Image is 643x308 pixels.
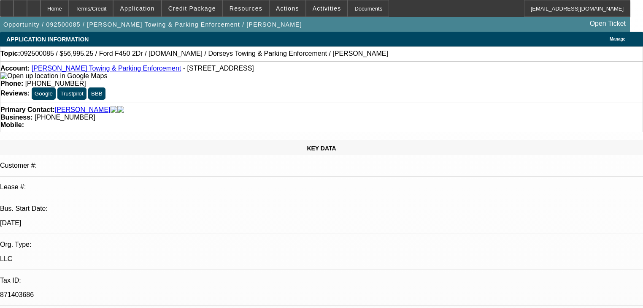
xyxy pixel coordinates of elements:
[113,0,161,16] button: Application
[20,50,388,57] span: 092500085 / $56,995.25 / Ford F450 2Dr / [DOMAIN_NAME] / Dorseys Towing & Parking Enforcement / [...
[0,72,107,79] a: View Google Maps
[586,16,629,31] a: Open Ticket
[0,80,23,87] strong: Phone:
[306,0,348,16] button: Activities
[25,80,86,87] span: [PHONE_NUMBER]
[223,0,269,16] button: Resources
[276,5,299,12] span: Actions
[57,87,86,100] button: Trustpilot
[0,72,107,80] img: Open up location in Google Maps
[32,65,181,72] a: [PERSON_NAME] Towing & Parking Enforcement
[162,0,222,16] button: Credit Package
[0,114,32,121] strong: Business:
[183,65,254,72] span: - [STREET_ADDRESS]
[0,50,20,57] strong: Topic:
[6,36,89,43] span: APPLICATION INFORMATION
[230,5,262,12] span: Resources
[307,145,336,152] span: KEY DATA
[111,106,117,114] img: facebook-icon.png
[32,87,56,100] button: Google
[3,21,302,28] span: Opportunity / 092500085 / [PERSON_NAME] Towing & Parking Enforcement / [PERSON_NAME]
[0,106,55,114] strong: Primary Contact:
[270,0,305,16] button: Actions
[35,114,95,121] span: [PHONE_NUMBER]
[117,106,124,114] img: linkedin-icon.png
[313,5,341,12] span: Activities
[55,106,111,114] a: [PERSON_NAME]
[610,37,625,41] span: Manage
[0,121,24,128] strong: Mobile:
[120,5,154,12] span: Application
[88,87,105,100] button: BBB
[0,90,30,97] strong: Reviews:
[168,5,216,12] span: Credit Package
[0,65,30,72] strong: Account:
